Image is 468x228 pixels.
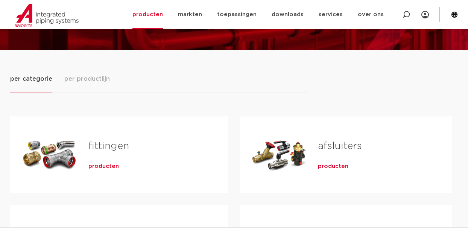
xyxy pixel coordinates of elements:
a: afsluiters [318,141,362,151]
span: per categorie [10,74,52,83]
span: per productlijn [64,74,110,83]
a: producten [318,163,348,170]
a: fittingen [88,141,129,151]
a: producten [88,163,119,170]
